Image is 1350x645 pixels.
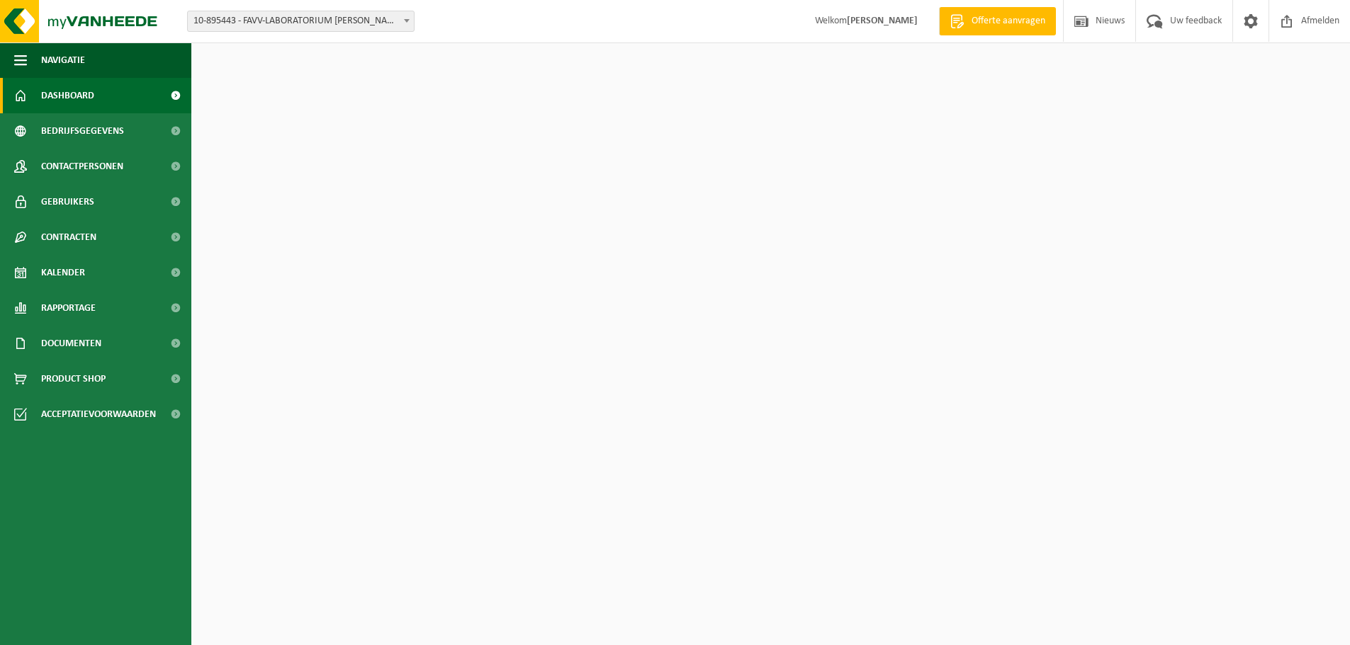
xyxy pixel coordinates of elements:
span: Offerte aanvragen [968,14,1049,28]
span: Contactpersonen [41,149,123,184]
span: 10-895443 - FAVV-LABORATORIUM MELLE - MELLE [187,11,415,32]
span: Navigatie [41,42,85,78]
span: Product Shop [41,361,106,396]
span: Kalender [41,255,85,290]
a: Offerte aanvragen [939,7,1056,35]
span: Dashboard [41,78,94,113]
span: Documenten [41,326,101,361]
span: Bedrijfsgegevens [41,113,124,149]
span: 10-895443 - FAVV-LABORATORIUM MELLE - MELLE [188,11,414,31]
span: Rapportage [41,290,96,326]
span: Gebruikers [41,184,94,219]
span: Acceptatievoorwaarden [41,396,156,432]
strong: [PERSON_NAME] [847,16,918,26]
span: Contracten [41,219,96,255]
